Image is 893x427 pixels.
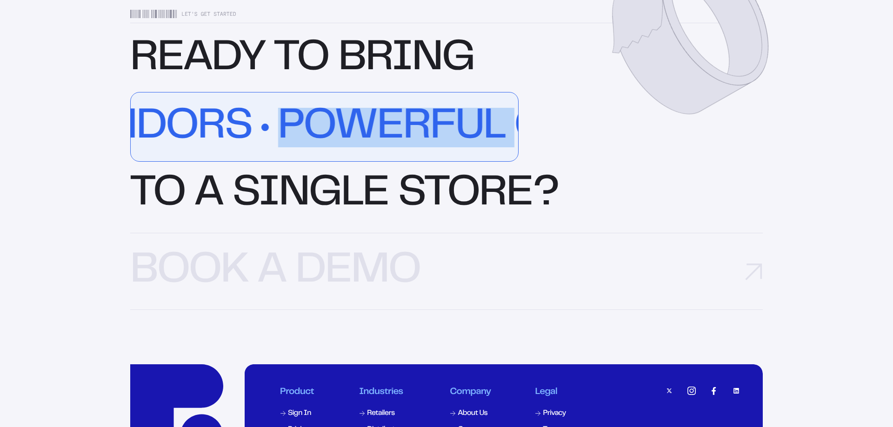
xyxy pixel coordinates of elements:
a: About Us [449,408,492,419]
a: Sign In [279,408,316,419]
img: facebook [710,387,718,395]
a: Retailers [358,408,407,419]
div: READY TO BRING To a single Store? [130,39,763,214]
img: linkedin [732,387,740,395]
div: Let's get started [130,10,763,23]
img: instagram [687,387,696,395]
div: Product [280,387,315,398]
a: Privacy [534,408,567,419]
div: Privacy [543,410,566,417]
div: About Us [458,410,487,417]
div: Legal [535,387,566,398]
img: twitter [665,387,673,395]
div: Industries [359,387,406,398]
div: Retailers [367,410,394,417]
div: Company [450,387,491,398]
div: Sign In [288,410,311,417]
button: Book a Demo [130,233,763,310]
